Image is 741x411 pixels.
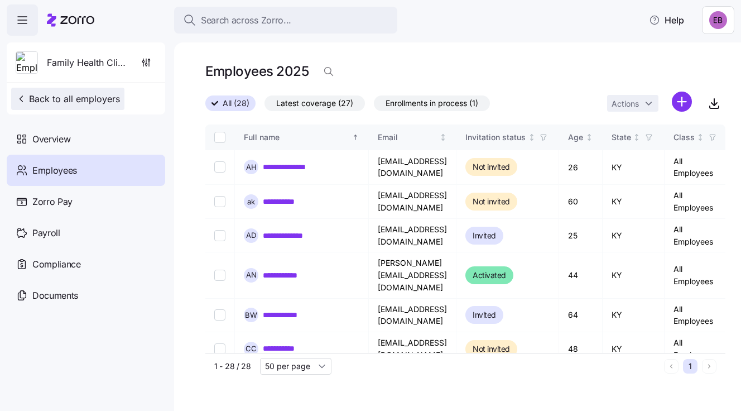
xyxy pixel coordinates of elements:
[247,198,255,205] span: a k
[649,13,684,27] span: Help
[369,299,456,332] td: [EMAIL_ADDRESS][DOMAIN_NAME]
[465,131,526,144] div: Invitation status
[585,133,593,141] div: Not sorted
[7,123,165,155] a: Overview
[386,96,478,111] span: Enrollments in process (1)
[11,88,124,110] button: Back to all employers
[665,150,728,185] td: All Employees
[683,359,697,374] button: 1
[245,312,257,319] span: B W
[456,125,559,150] th: Invitation statusNot sorted
[612,131,631,144] div: State
[696,133,704,141] div: Not sorted
[214,343,225,355] input: Select record 6
[473,195,510,208] span: Not invited
[244,131,350,144] div: Full name
[559,150,603,185] td: 26
[603,299,665,332] td: KY
[665,185,728,219] td: All Employees
[369,125,456,150] th: EmailNot sorted
[7,186,165,217] a: Zorro Pay
[201,13,291,27] span: Search across Zorro...
[603,219,665,252] td: KY
[378,131,437,144] div: Email
[612,100,639,108] span: Actions
[214,196,225,207] input: Select record 2
[246,345,257,352] span: C C
[32,132,70,146] span: Overview
[528,133,536,141] div: Not sorted
[205,63,309,80] h1: Employees 2025
[16,92,120,106] span: Back to all employers
[603,125,665,150] th: StateNot sorted
[603,150,665,185] td: KY
[214,309,225,321] input: Select record 5
[439,133,447,141] div: Not sorted
[246,232,256,239] span: A D
[665,252,728,298] td: All Employees
[369,219,456,252] td: [EMAIL_ADDRESS][DOMAIN_NAME]
[369,150,456,185] td: [EMAIL_ADDRESS][DOMAIN_NAME]
[603,185,665,219] td: KY
[7,217,165,248] a: Payroll
[665,219,728,252] td: All Employees
[7,155,165,186] a: Employees
[473,160,510,174] span: Not invited
[32,257,81,271] span: Compliance
[246,271,257,279] span: A N
[214,361,251,372] span: 1 - 28 / 28
[603,332,665,366] td: KY
[559,219,603,252] td: 25
[369,332,456,366] td: [EMAIL_ADDRESS][DOMAIN_NAME]
[174,7,397,34] button: Search across Zorro...
[32,164,77,178] span: Employees
[214,161,225,173] input: Select record 1
[665,125,728,150] th: ClassNot sorted
[223,96,249,111] span: All (28)
[7,280,165,311] a: Documents
[369,252,456,298] td: [PERSON_NAME][EMAIL_ADDRESS][DOMAIN_NAME]
[709,11,727,29] img: e893a1d701ecdfe11b8faa3453cd5ce7
[473,269,506,282] span: Activated
[32,289,78,303] span: Documents
[214,230,225,241] input: Select record 3
[664,359,679,374] button: Previous page
[559,332,603,366] td: 48
[633,133,641,141] div: Not sorted
[568,131,583,144] div: Age
[276,96,353,111] span: Latest coverage (27)
[559,299,603,332] td: 64
[352,133,359,141] div: Sorted ascending
[559,125,603,150] th: AgeNot sorted
[665,299,728,332] td: All Employees
[673,131,695,144] div: Class
[214,132,225,143] input: Select all records
[672,92,692,112] svg: add icon
[607,95,658,112] button: Actions
[47,56,127,70] span: Family Health Clinic PSC
[473,308,496,322] span: Invited
[473,229,496,242] span: Invited
[640,9,693,31] button: Help
[246,164,257,171] span: A H
[559,252,603,298] td: 44
[16,52,37,74] img: Employer logo
[235,125,369,150] th: Full nameSorted ascending
[7,248,165,280] a: Compliance
[214,270,225,281] input: Select record 4
[702,359,716,374] button: Next page
[559,185,603,219] td: 60
[473,342,510,356] span: Not invited
[369,185,456,219] td: [EMAIL_ADDRESS][DOMAIN_NAME]
[665,332,728,366] td: All Employees
[32,226,60,240] span: Payroll
[603,252,665,298] td: KY
[32,195,73,209] span: Zorro Pay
